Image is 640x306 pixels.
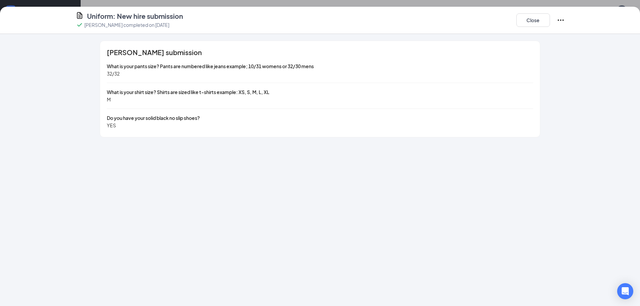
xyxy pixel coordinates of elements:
[516,13,550,27] button: Close
[84,21,169,28] p: [PERSON_NAME] completed on [DATE]
[107,49,202,56] span: [PERSON_NAME] submission
[76,11,84,19] svg: CustomFormIcon
[107,122,116,128] span: YES
[87,11,183,21] h4: Uniform: New hire submission
[107,115,200,121] span: Do you have your solid black no slip shoes?
[617,283,633,299] div: Open Intercom Messenger
[76,21,84,29] svg: Checkmark
[107,71,120,77] span: 32/32
[107,63,314,69] span: What is your pants size? Pants are numbered like jeans example; 10/31 womens or 32/30 mens
[107,89,269,95] span: What is your shirt size? Shirts are sized like t-shirts example: XS, S, M, L, XL
[557,16,565,24] svg: Ellipses
[107,96,111,102] span: M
